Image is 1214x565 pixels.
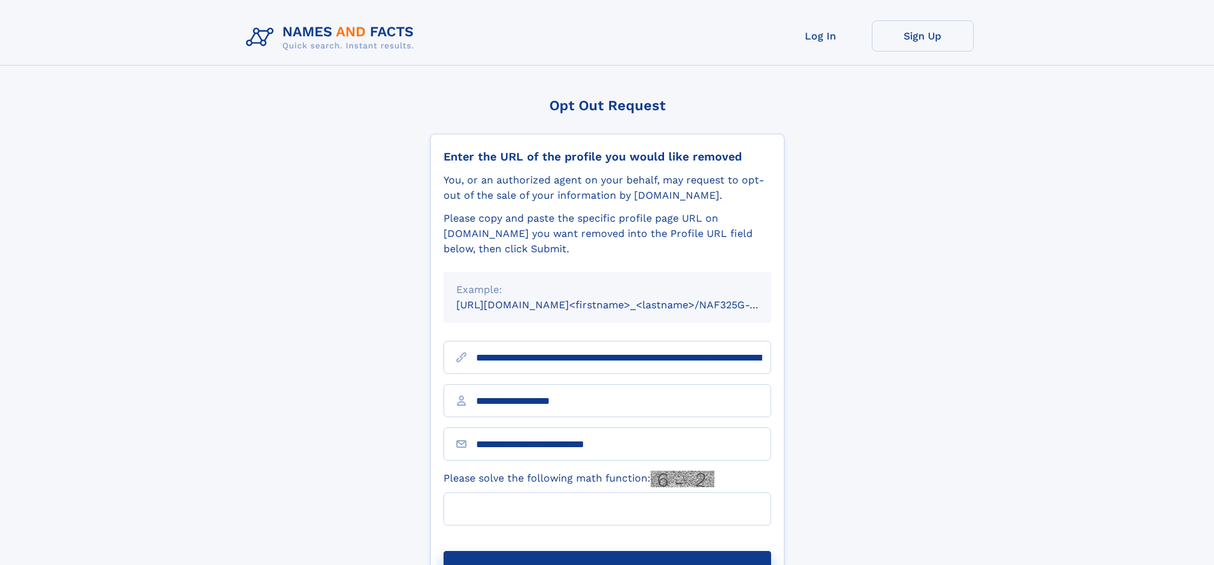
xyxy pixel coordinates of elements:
div: Enter the URL of the profile you would like removed [444,150,771,164]
label: Please solve the following math function: [444,471,714,487]
a: Sign Up [872,20,974,52]
div: Opt Out Request [430,97,784,113]
div: Please copy and paste the specific profile page URL on [DOMAIN_NAME] you want removed into the Pr... [444,211,771,257]
small: [URL][DOMAIN_NAME]<firstname>_<lastname>/NAF325G-xxxxxxxx [456,299,795,311]
div: Example: [456,282,758,297]
a: Log In [770,20,872,52]
div: You, or an authorized agent on your behalf, may request to opt-out of the sale of your informatio... [444,173,771,203]
img: Logo Names and Facts [241,20,424,55]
